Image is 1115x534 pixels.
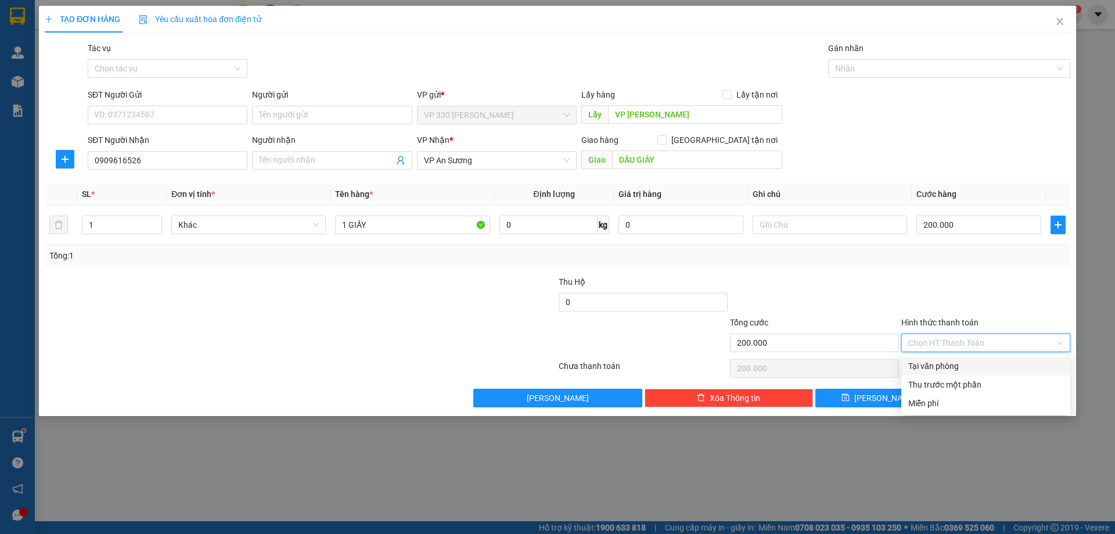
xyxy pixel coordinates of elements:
[150,10,232,38] div: Bình Dương
[56,150,74,169] button: plus
[732,88,782,101] span: Lấy tận nơi
[598,216,609,234] span: kg
[56,155,74,164] span: plus
[10,11,28,23] span: Gửi:
[908,360,1063,372] div: Tại văn phòng
[710,392,760,404] span: Xóa Thông tin
[88,44,111,53] label: Tác vụ
[697,393,705,403] span: delete
[1044,6,1076,38] button: Close
[473,389,642,407] button: [PERSON_NAME]
[667,134,782,146] span: [GEOGRAPHIC_DATA] tận nơi
[527,392,589,404] span: [PERSON_NAME]
[252,88,412,101] div: Người gửi
[139,15,261,24] span: Yêu cầu xuất hóa đơn điện tử
[559,277,585,286] span: Thu Hộ
[901,318,979,327] label: Hình thức thanh toán
[45,15,120,24] span: TẠO ĐƠN HÀNG
[252,134,412,146] div: Người nhận
[178,216,319,234] span: Khác
[335,189,373,199] span: Tên hàng
[82,189,91,199] span: SL
[534,189,575,199] span: Định lượng
[88,134,247,146] div: SĐT Người Nhận
[748,183,912,206] th: Ghi chú
[1051,216,1066,234] button: plus
[139,15,148,24] img: icon
[49,216,68,234] button: delete
[10,38,142,78] span: VP [PERSON_NAME]
[908,378,1063,391] div: Thu trước một phần
[335,216,490,234] input: VD: Bàn, Ghế
[1055,17,1064,26] span: close
[417,88,577,101] div: VP gửi
[618,216,743,234] input: 0
[171,189,215,199] span: Đơn vị tính
[396,156,405,165] span: user-add
[88,88,247,101] div: SĐT Người Gửi
[581,105,608,124] span: Lấy
[645,389,814,407] button: deleteXóa Thông tin
[150,54,232,95] span: NGA TƯ SỞ SAO
[424,152,570,169] span: VP An Sương
[618,189,661,199] span: Giá trị hàng
[841,393,850,403] span: save
[49,249,430,262] div: Tổng: 1
[828,44,864,53] label: Gán nhãn
[1051,220,1065,230] span: plus
[150,38,232,54] div: 0944868774
[916,189,956,199] span: Cước hàng
[45,15,53,23] span: plus
[854,392,916,404] span: [PERSON_NAME]
[581,150,612,169] span: Giao
[424,106,570,124] span: VP 330 Lê Duẫn
[612,150,782,169] input: Dọc đường
[753,216,907,234] input: Ghi Chú
[908,397,1063,410] div: Miễn phí
[557,360,729,380] div: Chưa thanh toán
[581,90,615,99] span: Lấy hàng
[608,105,782,124] input: Dọc đường
[815,389,941,407] button: save[PERSON_NAME]
[10,10,142,38] div: VP 330 [PERSON_NAME]
[150,11,178,23] span: Nhận:
[150,60,167,73] span: DĐ:
[417,135,449,145] span: VP Nhận
[581,135,618,145] span: Giao hàng
[10,44,27,56] span: DĐ:
[730,318,768,327] span: Tổng cước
